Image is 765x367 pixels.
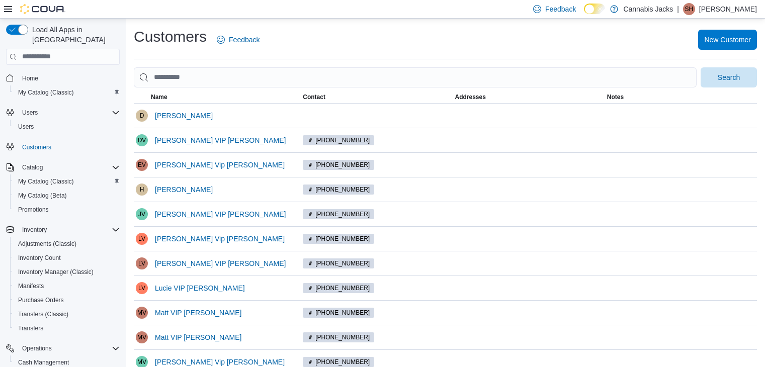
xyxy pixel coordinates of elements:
span: DV [138,134,146,146]
h1: Customers [134,27,207,47]
button: Users [18,107,42,119]
span: Cash Management [18,358,69,366]
span: Feedback [229,35,260,45]
p: | [677,3,679,15]
div: Hailey [136,183,148,196]
a: Home [18,72,42,84]
span: Operations [22,344,52,352]
span: Customers [22,143,51,151]
span: (705) 493-1262 [303,160,374,170]
span: Inventory [18,224,120,236]
span: Purchase Orders [18,296,64,304]
span: [PERSON_NAME] [155,111,213,121]
span: (705) 221-0423 [303,332,374,342]
button: Inventory [18,224,51,236]
button: [PERSON_NAME] Vip [PERSON_NAME] [151,229,289,249]
button: My Catalog (Classic) [10,85,124,100]
button: Operations [2,341,124,355]
div: Eric Vip [136,159,148,171]
button: Transfers [10,321,124,335]
span: Operations [18,342,120,354]
button: Inventory Manager (Classic) [10,265,124,279]
img: Cova [20,4,65,14]
span: Home [22,74,38,82]
button: Adjustments (Classic) [10,237,124,251]
span: MV [137,307,146,319]
span: Addresses [455,93,486,101]
span: Catalog [18,161,120,173]
button: Inventory [2,223,124,237]
span: Transfers [18,324,43,332]
span: [PERSON_NAME] [155,185,213,195]
span: Users [18,123,34,131]
a: Inventory Count [14,252,65,264]
span: [PHONE_NUMBER] [315,185,370,194]
span: SH [685,3,694,15]
span: Load All Apps in [GEOGRAPHIC_DATA] [28,25,120,45]
button: [PERSON_NAME] [151,179,217,200]
span: JV [138,208,145,220]
div: Joanne VIP [136,208,148,220]
span: Notes [607,93,624,101]
span: Manifests [18,282,44,290]
button: Search [701,67,757,87]
span: Purchase Orders [14,294,120,306]
span: (705) 358-7261 [303,185,374,195]
span: Users [22,109,38,117]
span: [PHONE_NUMBER] [315,136,370,145]
span: My Catalog (Beta) [14,190,120,202]
button: Catalog [18,161,47,173]
span: (705) 561-6157 [303,308,374,318]
p: Cannabis Jacks [623,3,673,15]
span: [PHONE_NUMBER] [315,333,370,342]
span: MV [137,331,146,343]
span: [PERSON_NAME] VIP [PERSON_NAME] [155,258,286,268]
button: New Customer [698,30,757,50]
span: H [140,183,144,196]
span: LV [138,257,145,269]
button: Operations [18,342,56,354]
span: (705) 975-4124 [303,209,374,219]
span: Transfers (Classic) [18,310,68,318]
span: Adjustments (Classic) [14,238,120,250]
span: (705) 227-0889 [303,135,374,145]
span: (249) 358-3112 [303,357,374,367]
span: Promotions [18,206,49,214]
span: Matt VIP [PERSON_NAME] [155,308,241,318]
span: Name [151,93,167,101]
span: [PERSON_NAME] Vip [PERSON_NAME] [155,234,285,244]
div: Darian VIP [136,134,148,146]
a: My Catalog (Classic) [14,86,78,99]
span: (705) 492-9493 [303,234,374,244]
span: Home [18,72,120,84]
span: Matt VIP [PERSON_NAME] [155,332,241,342]
a: Promotions [14,204,53,216]
span: [PERSON_NAME] Vip [PERSON_NAME] [155,160,285,170]
span: [PHONE_NUMBER] [315,160,370,169]
button: Catalog [2,160,124,174]
span: Transfers [14,322,120,334]
button: Lucie VIP [PERSON_NAME] [151,278,249,298]
span: [PHONE_NUMBER] [315,259,370,268]
span: (416) 890-3059 [303,283,374,293]
span: [PHONE_NUMBER] [315,284,370,293]
p: [PERSON_NAME] [699,3,757,15]
span: Users [18,107,120,119]
span: EV [138,159,146,171]
span: My Catalog (Classic) [14,86,120,99]
button: Matt VIP [PERSON_NAME] [151,327,245,347]
div: Lise VIP [136,257,148,269]
button: [PERSON_NAME] [151,106,217,126]
span: My Catalog (Classic) [18,177,74,186]
span: (705) 626-7801 [303,258,374,268]
span: Promotions [14,204,120,216]
a: Customers [18,141,55,153]
span: Customers [18,141,120,153]
div: Matt VIP [136,331,148,343]
span: Users [14,121,120,133]
button: Matt VIP [PERSON_NAME] [151,303,245,323]
a: Transfers [14,322,47,334]
span: [PHONE_NUMBER] [315,234,370,243]
a: Feedback [213,30,264,50]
